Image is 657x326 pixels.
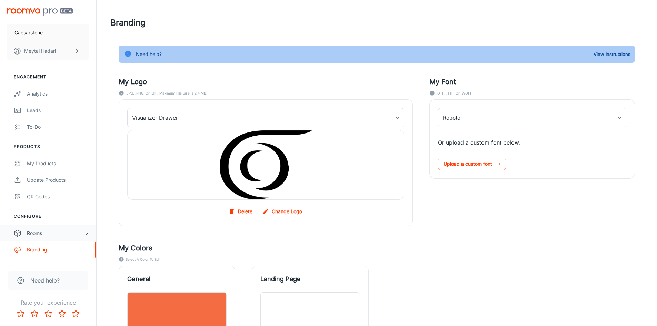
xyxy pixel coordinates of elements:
p: Caesarstone [14,29,43,37]
button: Rate 4 star [55,307,69,320]
p: Or upload a custom font below: [438,138,626,147]
div: Leads [27,107,89,114]
button: Rate 2 star [28,307,41,320]
button: Delete [227,205,255,218]
button: View Instructions [592,49,632,59]
div: To-do [27,123,89,131]
img: my_drawer_logo_background_image_en-us.png [220,130,312,199]
span: .OTF, .TTF, or .WOFF [436,90,472,97]
div: Roboto [438,108,626,127]
h5: My Logo [119,77,413,87]
div: Rooms [27,229,84,237]
p: Meytal Hadari [24,47,56,55]
div: Texts [27,263,89,270]
div: Branding [27,246,89,254]
button: Meytal Hadari [7,42,89,60]
button: Rate 3 star [41,307,55,320]
div: Visualizer Drawer [127,108,404,127]
div: QR Codes [27,193,89,200]
span: Upload a custom font [438,158,506,170]
div: Analytics [27,90,89,98]
button: Rate 5 star [69,307,83,320]
img: Roomvo PRO Beta [7,8,73,16]
p: Rate your experience [6,298,91,307]
span: Need help? [30,276,60,285]
span: Landing Page [260,274,360,284]
span: General [127,274,227,284]
span: .JPG, .PNG, or .GIF. Maximum file size is 2.4 MB. [126,90,207,97]
label: Change Logo [261,205,305,218]
div: Update Products [27,176,89,184]
div: Need help? [136,48,162,61]
h5: My Colors [119,243,635,253]
button: Caesarstone [7,24,89,42]
button: Rate 1 star [14,307,28,320]
div: My Products [27,160,89,167]
h1: Branding [110,17,146,29]
h5: My Font [429,77,635,87]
